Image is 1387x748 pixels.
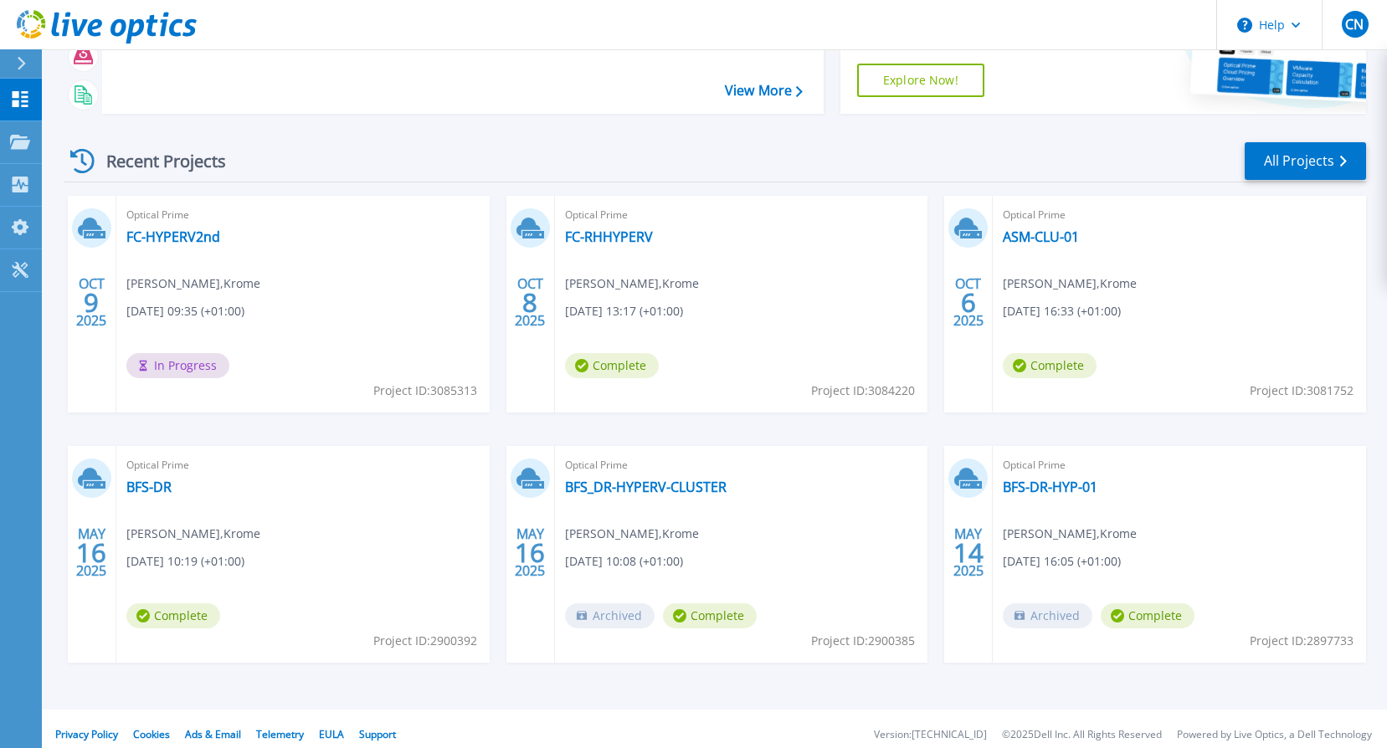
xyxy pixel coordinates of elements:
[373,632,477,650] span: Project ID: 2900392
[522,295,537,310] span: 8
[1003,552,1121,571] span: [DATE] 16:05 (+01:00)
[565,479,727,495] a: BFS_DR-HYPERV-CLUSTER
[126,603,220,628] span: Complete
[953,272,984,333] div: OCT 2025
[1003,353,1097,378] span: Complete
[126,206,480,224] span: Optical Prime
[857,64,984,97] a: Explore Now!
[185,727,241,741] a: Ads & Email
[565,228,653,245] a: FC-RHHYPERV
[1177,730,1372,740] li: Powered by Live Optics, a Dell Technology
[1002,730,1162,740] li: © 2025 Dell Inc. All Rights Reserved
[126,228,220,245] a: FC-HYPERV2nd
[76,546,106,560] span: 16
[126,525,260,543] span: [PERSON_NAME] , Krome
[565,302,683,320] span: [DATE] 13:17 (+01:00)
[514,272,546,333] div: OCT 2025
[953,546,984,560] span: 14
[1003,603,1092,628] span: Archived
[663,603,757,628] span: Complete
[953,522,984,583] div: MAY 2025
[1003,302,1121,320] span: [DATE] 16:33 (+01:00)
[126,302,244,320] span: [DATE] 09:35 (+01:00)
[1345,18,1364,31] span: CN
[1003,274,1137,293] span: [PERSON_NAME] , Krome
[126,479,172,495] a: BFS-DR
[961,295,976,310] span: 6
[565,353,659,378] span: Complete
[1003,525,1137,543] span: [PERSON_NAME] , Krome
[565,206,918,224] span: Optical Prime
[565,525,699,543] span: [PERSON_NAME] , Krome
[1003,479,1097,495] a: BFS-DR-HYP-01
[1101,603,1194,628] span: Complete
[515,546,545,560] span: 16
[256,727,304,741] a: Telemetry
[565,274,699,293] span: [PERSON_NAME] , Krome
[874,730,987,740] li: Version: [TECHNICAL_ID]
[84,295,99,310] span: 9
[811,382,915,400] span: Project ID: 3084220
[55,727,118,741] a: Privacy Policy
[126,456,480,474] span: Optical Prime
[64,141,249,182] div: Recent Projects
[1250,632,1354,650] span: Project ID: 2897733
[126,552,244,571] span: [DATE] 10:19 (+01:00)
[126,353,229,378] span: In Progress
[1003,456,1356,474] span: Optical Prime
[75,272,107,333] div: OCT 2025
[319,727,344,741] a: EULA
[75,522,107,583] div: MAY 2025
[359,727,396,741] a: Support
[373,382,477,400] span: Project ID: 3085313
[811,632,915,650] span: Project ID: 2900385
[725,83,803,99] a: View More
[1003,206,1356,224] span: Optical Prime
[565,603,655,628] span: Archived
[1245,142,1366,180] a: All Projects
[565,552,683,571] span: [DATE] 10:08 (+01:00)
[133,727,170,741] a: Cookies
[1250,382,1354,400] span: Project ID: 3081752
[514,522,546,583] div: MAY 2025
[565,456,918,474] span: Optical Prime
[126,274,260,293] span: [PERSON_NAME] , Krome
[1003,228,1079,245] a: ASM-CLU-01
